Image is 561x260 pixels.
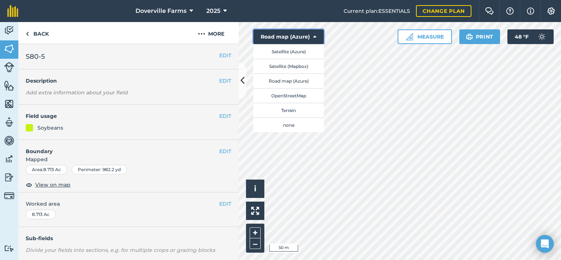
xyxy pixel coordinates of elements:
div: Open Intercom Messenger [536,235,554,253]
img: Four arrows, one pointing top left, one top right, one bottom right and the last bottom left [251,207,259,215]
em: Add extra information about your field [26,89,128,96]
span: S80-5 [26,51,45,62]
button: Road map (Azure) [253,29,324,44]
div: Perimeter : 982.2 yd [72,165,127,174]
button: Terrain [253,103,324,118]
img: svg+xml;base64,PHN2ZyB4bWxucz0iaHR0cDovL3d3dy53My5vcmcvMjAwMC9zdmciIHdpZHRoPSI5IiBoZWlnaHQ9IjI0Ii... [26,29,29,38]
button: EDIT [219,200,231,208]
h4: Sub-fields [18,234,239,242]
button: Satellite (Mapbox) [253,59,324,73]
img: svg+xml;base64,PHN2ZyB4bWxucz0iaHR0cDovL3d3dy53My5vcmcvMjAwMC9zdmciIHdpZHRoPSIxOCIgaGVpZ2h0PSIyNC... [26,180,32,189]
img: svg+xml;base64,PD94bWwgdmVyc2lvbj0iMS4wIiBlbmNvZGluZz0idXRmLTgiPz4KPCEtLSBHZW5lcmF0b3I6IEFkb2JlIE... [4,172,14,183]
button: EDIT [219,112,231,120]
button: EDIT [219,77,231,85]
a: Back [18,22,56,44]
button: i [246,180,264,198]
img: svg+xml;base64,PHN2ZyB4bWxucz0iaHR0cDovL3d3dy53My5vcmcvMjAwMC9zdmciIHdpZHRoPSI1NiIgaGVpZ2h0PSI2MC... [4,43,14,54]
span: Current plan : ESSENTIALS [344,7,410,15]
img: svg+xml;base64,PHN2ZyB4bWxucz0iaHR0cDovL3d3dy53My5vcmcvMjAwMC9zdmciIHdpZHRoPSI1NiIgaGVpZ2h0PSI2MC... [4,80,14,91]
img: svg+xml;base64,PD94bWwgdmVyc2lvbj0iMS4wIiBlbmNvZGluZz0idXRmLTgiPz4KPCEtLSBHZW5lcmF0b3I6IEFkb2JlIE... [4,135,14,146]
button: EDIT [219,51,231,59]
button: Print [459,29,500,44]
button: + [250,227,261,238]
button: 48 °F [507,29,554,44]
div: Soybeans [37,124,63,132]
button: OpenStreetMap [253,88,324,103]
span: Doverville Farms [135,7,187,15]
button: – [250,238,261,249]
a: Change plan [416,5,471,17]
img: svg+xml;base64,PD94bWwgdmVyc2lvbj0iMS4wIiBlbmNvZGluZz0idXRmLTgiPz4KPCEtLSBHZW5lcmF0b3I6IEFkb2JlIE... [4,191,14,201]
img: svg+xml;base64,PHN2ZyB4bWxucz0iaHR0cDovL3d3dy53My5vcmcvMjAwMC9zdmciIHdpZHRoPSIxNyIgaGVpZ2h0PSIxNy... [527,7,534,15]
img: Two speech bubbles overlapping with the left bubble in the forefront [485,7,494,15]
span: i [254,184,256,193]
div: Area : 8.713 Ac [26,165,67,174]
img: svg+xml;base64,PD94bWwgdmVyc2lvbj0iMS4wIiBlbmNvZGluZz0idXRmLTgiPz4KPCEtLSBHZW5lcmF0b3I6IEFkb2JlIE... [4,245,14,252]
button: View on map [26,180,70,189]
button: none [253,118,324,132]
img: Ruler icon [406,33,413,40]
img: svg+xml;base64,PHN2ZyB4bWxucz0iaHR0cDovL3d3dy53My5vcmcvMjAwMC9zdmciIHdpZHRoPSI1NiIgaGVpZ2h0PSI2MC... [4,98,14,109]
img: svg+xml;base64,PD94bWwgdmVyc2lvbj0iMS4wIiBlbmNvZGluZz0idXRmLTgiPz4KPCEtLSBHZW5lcmF0b3I6IEFkb2JlIE... [4,154,14,165]
img: A question mark icon [506,7,514,15]
em: Divide your fields into sections, e.g. for multiple crops or grazing blocks [26,247,215,253]
img: svg+xml;base64,PD94bWwgdmVyc2lvbj0iMS4wIiBlbmNvZGluZz0idXRmLTgiPz4KPCEtLSBHZW5lcmF0b3I6IEFkb2JlIE... [4,117,14,128]
img: svg+xml;base64,PD94bWwgdmVyc2lvbj0iMS4wIiBlbmNvZGluZz0idXRmLTgiPz4KPCEtLSBHZW5lcmF0b3I6IEFkb2JlIE... [4,25,14,36]
img: fieldmargin Logo [7,5,18,17]
button: EDIT [219,147,231,155]
span: 2025 [206,7,220,15]
h4: Field usage [26,112,219,120]
button: More [184,22,239,44]
div: 8.713 Ac [26,210,56,219]
button: Road map (Azure) [253,73,324,88]
h4: Description [26,77,231,85]
span: 48 ° F [515,29,529,44]
img: svg+xml;base64,PD94bWwgdmVyc2lvbj0iMS4wIiBlbmNvZGluZz0idXRmLTgiPz4KPCEtLSBHZW5lcmF0b3I6IEFkb2JlIE... [535,29,549,44]
button: Satellite (Azure) [253,44,324,59]
img: svg+xml;base64,PD94bWwgdmVyc2lvbj0iMS4wIiBlbmNvZGluZz0idXRmLTgiPz4KPCEtLSBHZW5lcmF0b3I6IEFkb2JlIE... [4,62,14,72]
span: Worked area [26,200,231,208]
button: Measure [398,29,452,44]
span: Mapped [18,155,239,163]
img: svg+xml;base64,PHN2ZyB4bWxucz0iaHR0cDovL3d3dy53My5vcmcvMjAwMC9zdmciIHdpZHRoPSIyMCIgaGVpZ2h0PSIyNC... [198,29,205,38]
span: View on map [35,181,70,189]
img: svg+xml;base64,PHN2ZyB4bWxucz0iaHR0cDovL3d3dy53My5vcmcvMjAwMC9zdmciIHdpZHRoPSIxOSIgaGVpZ2h0PSIyNC... [466,32,473,41]
h4: Boundary [18,140,219,155]
img: A cog icon [547,7,555,15]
